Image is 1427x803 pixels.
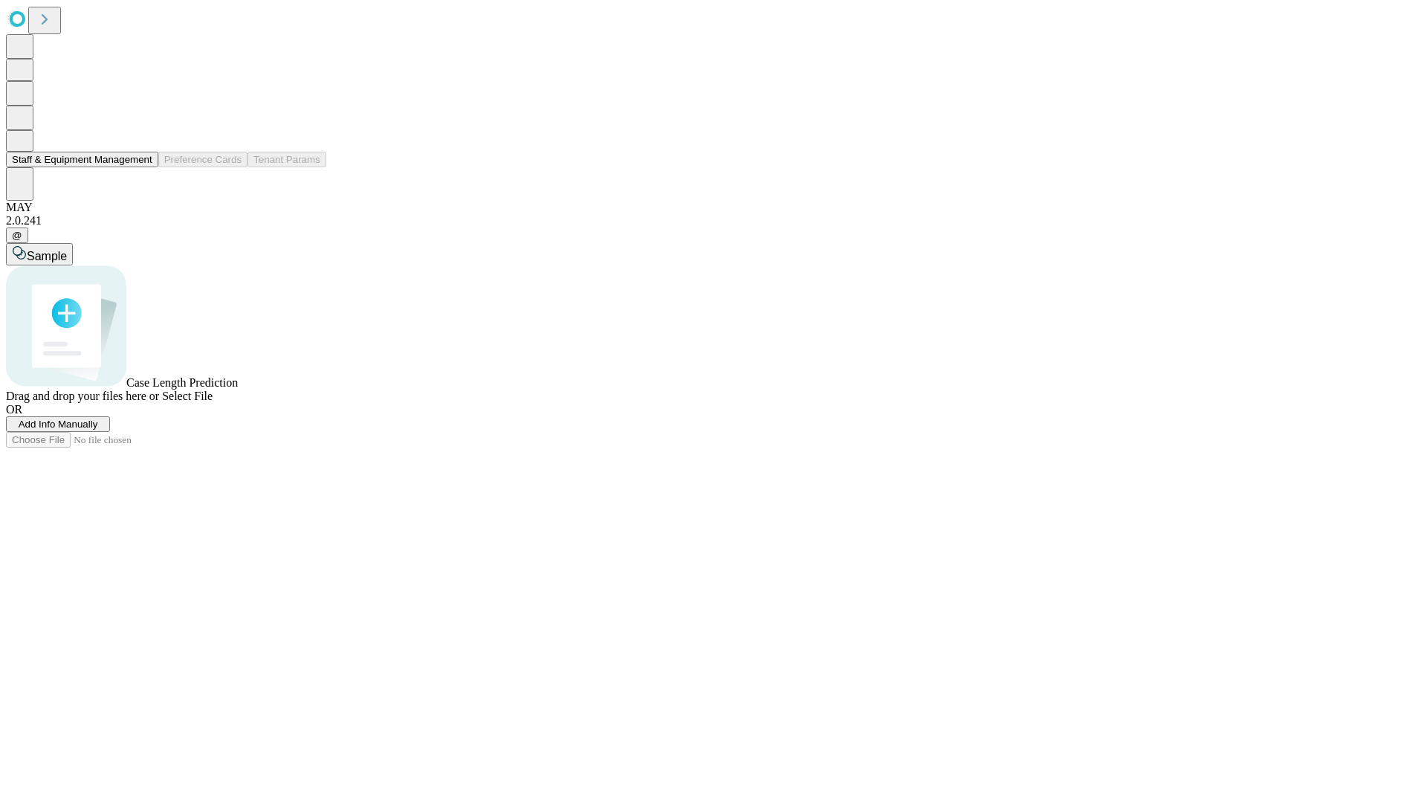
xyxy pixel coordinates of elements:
button: Add Info Manually [6,416,110,432]
button: Tenant Params [247,152,326,167]
button: Preference Cards [158,152,247,167]
span: OR [6,403,22,416]
div: MAY [6,201,1421,214]
button: Staff & Equipment Management [6,152,158,167]
div: 2.0.241 [6,214,1421,228]
button: @ [6,228,28,243]
button: Sample [6,243,73,265]
span: Add Info Manually [19,419,98,430]
span: Drag and drop your files here or [6,390,159,402]
span: @ [12,230,22,241]
span: Select File [162,390,213,402]
span: Sample [27,250,67,262]
span: Case Length Prediction [126,376,238,389]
